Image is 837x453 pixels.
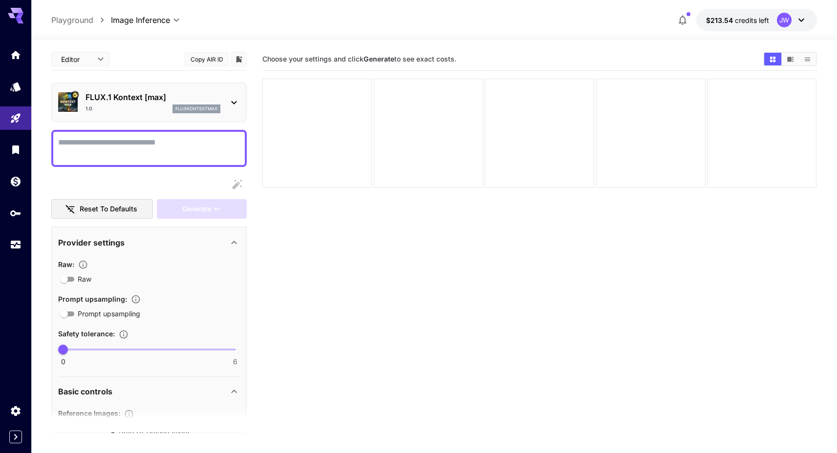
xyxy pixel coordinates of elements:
[233,357,237,367] span: 6
[58,231,240,254] div: Provider settings
[51,14,111,26] nav: breadcrumb
[78,274,91,284] span: Raw
[235,53,243,65] button: Add to library
[782,53,799,65] button: Show media in video view
[10,112,21,124] div: Playground
[58,329,115,338] span: Safety tolerance :
[706,16,735,24] span: $213.54
[58,87,240,117] div: Certified Model – Vetted for best performance and includes a commercial license.FLUX.1 Kontext [m...
[58,386,112,397] p: Basic controls
[262,55,456,63] span: Choose your settings and click to see exact costs.
[10,207,21,219] div: API Keys
[735,16,769,24] span: credits left
[10,144,21,156] div: Library
[10,81,21,93] div: Models
[58,260,74,268] span: Raw :
[706,15,769,25] div: $213.54359
[127,294,145,304] button: Enables automatic enhancement and expansion of the input prompt to improve generation quality and...
[185,52,229,66] button: Copy AIR ID
[764,53,781,65] button: Show media in grid view
[115,329,132,339] button: Controls the tolerance level for input and output content moderation. Lower values apply stricter...
[10,49,21,61] div: Home
[111,14,170,26] span: Image Inference
[58,380,240,403] div: Basic controls
[61,54,91,64] span: Editor
[71,91,79,99] button: Certified Model – Vetted for best performance and includes a commercial license.
[58,295,127,303] span: Prompt upsampling :
[74,260,92,269] button: Controls the level of post-processing applied to generated images.
[696,9,817,31] button: $213.54359JW
[51,14,93,26] a: Playground
[86,105,92,112] p: 1.0
[10,405,21,417] div: Settings
[799,53,816,65] button: Show media in list view
[777,13,792,27] div: JW
[10,239,21,251] div: Usage
[175,105,217,112] p: fluxkontextmax
[61,357,65,367] span: 0
[9,431,22,443] button: Expand sidebar
[58,237,125,248] p: Provider settings
[364,55,394,63] b: Generate
[86,91,220,103] p: FLUX.1 Kontext [max]
[763,52,817,66] div: Show media in grid viewShow media in video viewShow media in list view
[78,309,140,319] span: Prompt upsampling
[10,175,21,187] div: Wallet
